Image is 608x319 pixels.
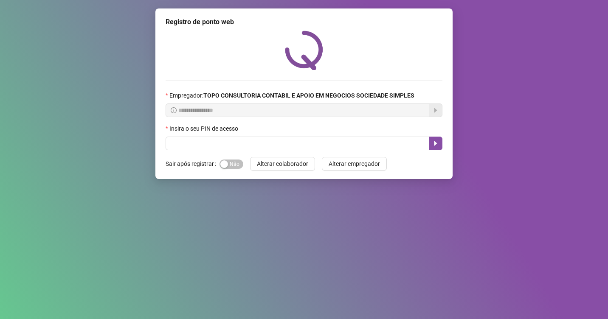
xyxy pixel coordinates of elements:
[169,91,414,100] span: Empregador :
[285,31,323,70] img: QRPoint
[171,107,177,113] span: info-circle
[166,17,442,27] div: Registro de ponto web
[432,140,439,147] span: caret-right
[257,159,308,168] span: Alterar colaborador
[166,124,244,133] label: Insira o seu PIN de acesso
[329,159,380,168] span: Alterar empregador
[250,157,315,171] button: Alterar colaborador
[322,157,387,171] button: Alterar empregador
[203,92,414,99] strong: TOPO CONSULTORIA CONTABIL E APOIO EM NEGOCIOS SOCIEDADE SIMPLES
[166,157,220,171] label: Sair após registrar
